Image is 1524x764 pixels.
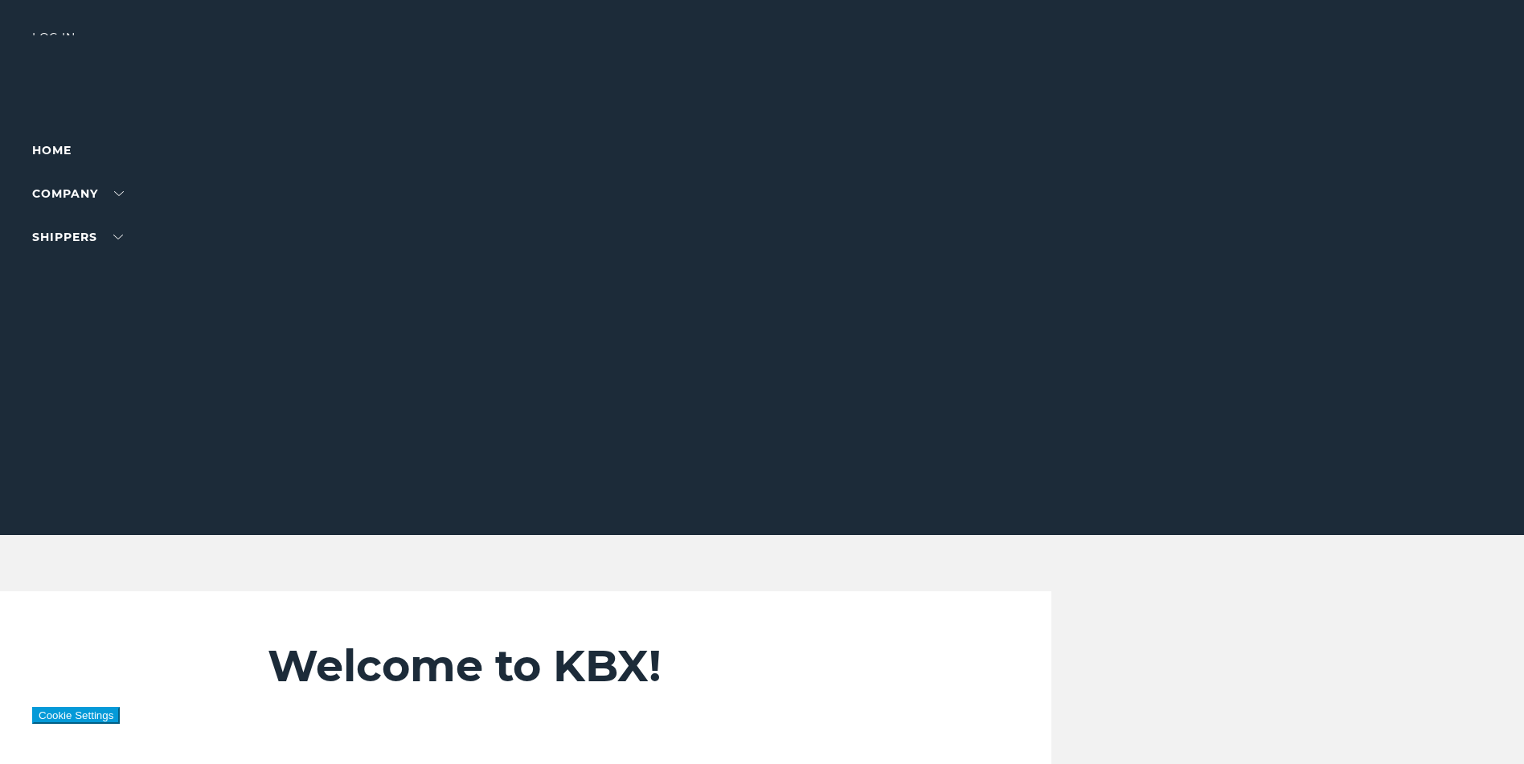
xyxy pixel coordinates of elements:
[268,639,953,693] h2: Welcome to KBX!
[32,707,120,724] button: Cookie Settings
[702,32,822,103] img: kbx logo
[32,230,123,244] a: SHIPPERS
[32,186,124,201] a: Company
[32,143,72,157] a: Home
[87,35,96,40] img: arrow
[32,32,96,55] div: Log in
